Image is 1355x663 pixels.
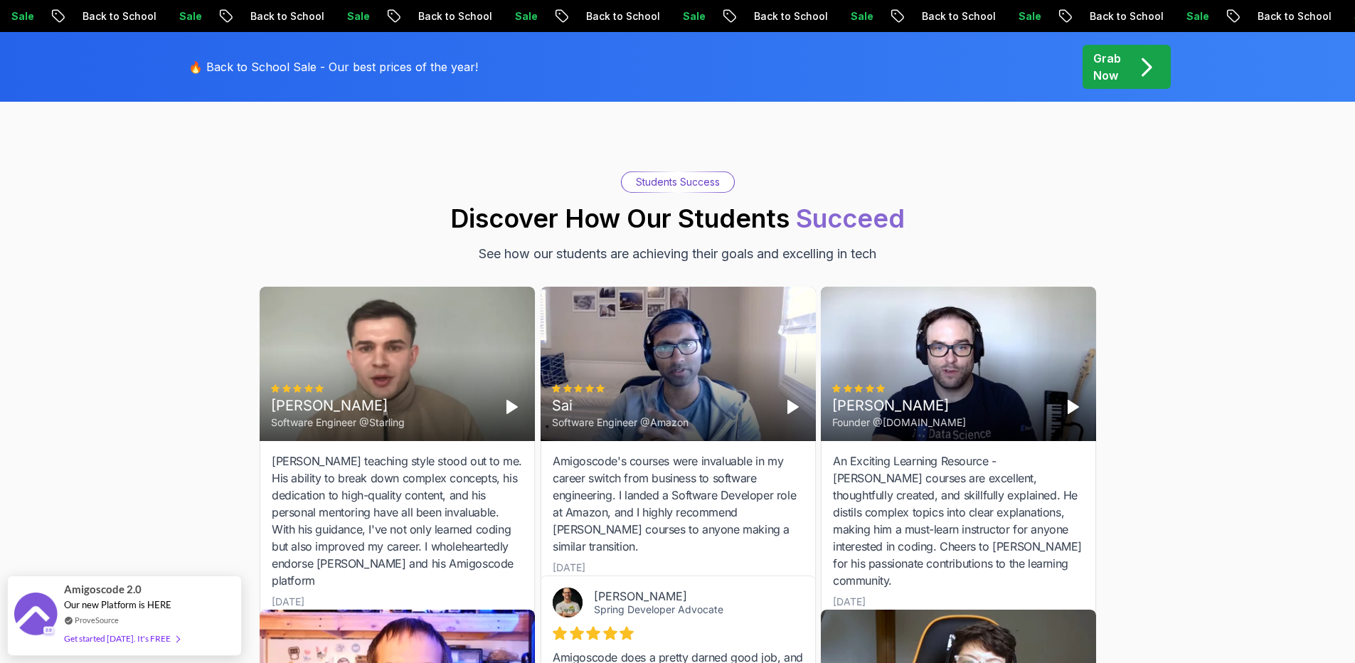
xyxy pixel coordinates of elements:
[552,396,689,415] div: Sai
[500,396,523,418] button: Play
[64,630,179,647] div: Get started [DATE]. It's FREE
[166,9,212,23] p: Sale
[64,581,142,598] span: Amigoscode 2.0
[909,9,1006,23] p: Back to School
[405,9,502,23] p: Back to School
[272,595,304,609] div: [DATE]
[271,396,405,415] div: [PERSON_NAME]
[1077,9,1174,23] p: Back to School
[552,415,689,430] div: Software Engineer @Amazon
[64,599,171,610] span: Our new Platform is HERE
[1006,9,1051,23] p: Sale
[450,204,905,233] h2: Discover How Our Students
[14,593,57,639] img: provesource social proof notification image
[553,452,804,555] div: Amigoscode's courses were invaluable in my career switch from business to software engineering. I...
[832,396,966,415] div: [PERSON_NAME]
[670,9,716,23] p: Sale
[479,244,876,264] p: See how our students are achieving their goals and excelling in tech
[838,9,883,23] p: Sale
[1174,9,1219,23] p: Sale
[188,58,478,75] p: 🔥 Back to School Sale - Our best prices of the year!
[553,588,583,617] img: Josh Long avatar
[796,203,905,234] span: Succeed
[75,614,119,626] a: ProveSource
[1245,9,1341,23] p: Back to School
[1093,50,1121,84] p: Grab Now
[833,595,866,609] div: [DATE]
[1061,396,1084,418] button: Play
[573,9,670,23] p: Back to School
[238,9,334,23] p: Back to School
[502,9,548,23] p: Sale
[833,452,1084,589] div: An Exciting Learning Resource - [PERSON_NAME] courses are excellent, thoughtfully created, and sk...
[594,603,781,616] div: Spring Developer Advocate
[272,452,523,589] div: [PERSON_NAME] teaching style stood out to me. His ability to break down complex concepts, his ded...
[334,9,380,23] p: Sale
[70,9,166,23] p: Back to School
[594,589,781,603] div: [PERSON_NAME]
[553,561,585,575] div: [DATE]
[636,175,720,189] p: Students Success
[594,603,723,615] a: Spring Developer Advocate
[781,396,804,418] button: Play
[271,415,405,430] div: Software Engineer @Starling
[832,415,966,430] div: Founder @[DOMAIN_NAME]
[741,9,838,23] p: Back to School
